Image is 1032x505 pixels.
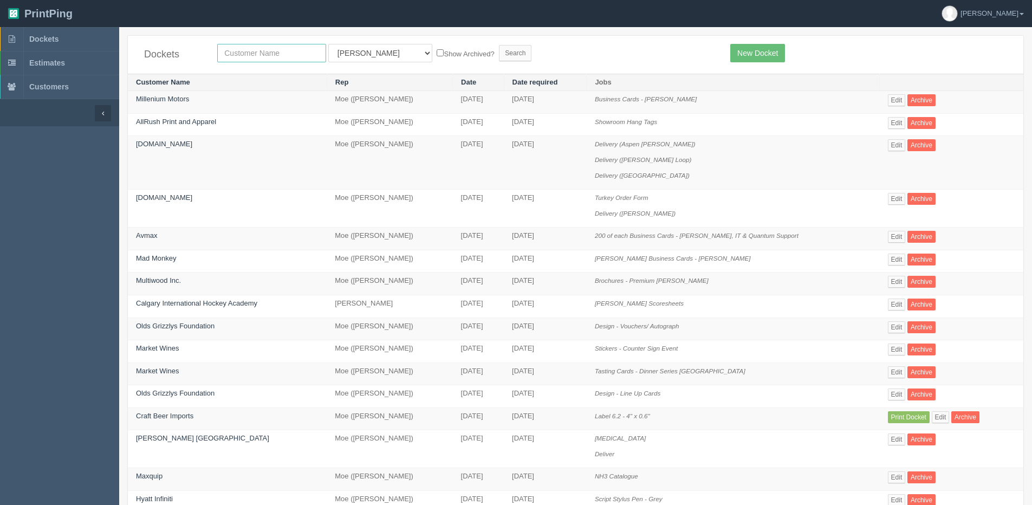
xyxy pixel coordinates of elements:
[907,276,936,288] a: Archive
[504,273,587,295] td: [DATE]
[136,231,158,239] a: Avmax
[136,118,216,126] a: AllRush Print and Apparel
[595,172,690,179] i: Delivery ([GEOGRAPHIC_DATA])
[453,273,504,295] td: [DATE]
[504,318,587,340] td: [DATE]
[136,276,181,284] a: Multiwood Inc.
[453,468,504,491] td: [DATE]
[888,389,906,400] a: Edit
[217,44,326,62] input: Customer Name
[327,385,452,408] td: Moe ([PERSON_NAME])
[327,136,452,190] td: Moe ([PERSON_NAME])
[888,344,906,355] a: Edit
[453,295,504,318] td: [DATE]
[453,190,504,228] td: [DATE]
[595,118,657,125] i: Showroom Hang Tags
[951,411,979,423] a: Archive
[587,74,880,91] th: Jobs
[327,273,452,295] td: Moe ([PERSON_NAME])
[595,322,679,329] i: Design - Vouchers/ Autograph
[136,78,190,86] a: Customer Name
[136,140,192,148] a: [DOMAIN_NAME]
[888,94,906,106] a: Edit
[327,250,452,273] td: Moe ([PERSON_NAME])
[327,91,452,114] td: Moe ([PERSON_NAME])
[907,433,936,445] a: Archive
[907,299,936,310] a: Archive
[327,318,452,340] td: Moe ([PERSON_NAME])
[888,193,906,205] a: Edit
[504,228,587,250] td: [DATE]
[327,295,452,318] td: [PERSON_NAME]
[907,471,936,483] a: Archive
[136,495,173,503] a: Hyatt Infiniti
[595,140,696,147] i: Delivery (Aspen [PERSON_NAME])
[136,95,189,103] a: Millenium Motors
[888,276,906,288] a: Edit
[595,367,745,374] i: Tasting Cards - Dinner Series [GEOGRAPHIC_DATA]
[907,117,936,129] a: Archive
[453,250,504,273] td: [DATE]
[595,95,697,102] i: Business Cards - [PERSON_NAME]
[888,231,906,243] a: Edit
[595,277,709,284] i: Brochures - Premium [PERSON_NAME]
[595,450,614,457] i: Deliver
[327,228,452,250] td: Moe ([PERSON_NAME])
[907,254,936,266] a: Archive
[136,472,163,480] a: Maxquip
[136,367,179,375] a: Market Wines
[327,340,452,363] td: Moe ([PERSON_NAME])
[907,94,936,106] a: Archive
[907,193,936,205] a: Archive
[942,6,957,21] img: avatar_default-7531ab5dedf162e01f1e0bb0964e6a185e93c5c22dfe317fb01d7f8cd2b1632c.jpg
[136,389,215,397] a: Olds Grizzlys Foundation
[453,430,504,468] td: [DATE]
[504,91,587,114] td: [DATE]
[327,362,452,385] td: Moe ([PERSON_NAME])
[453,407,504,430] td: [DATE]
[504,113,587,136] td: [DATE]
[136,299,257,307] a: Calgary International Hockey Academy
[888,321,906,333] a: Edit
[888,366,906,378] a: Edit
[29,82,69,91] span: Customers
[499,45,531,61] input: Search
[907,231,936,243] a: Archive
[504,136,587,190] td: [DATE]
[595,156,692,163] i: Delivery ([PERSON_NAME] Loop)
[335,78,349,86] a: Rep
[504,468,587,491] td: [DATE]
[136,344,179,352] a: Market Wines
[888,117,906,129] a: Edit
[136,254,176,262] a: Mad Monkey
[907,366,936,378] a: Archive
[595,435,646,442] i: [MEDICAL_DATA]
[595,390,660,397] i: Design - Line Up Cards
[888,411,930,423] a: Print Docket
[504,340,587,363] td: [DATE]
[327,430,452,468] td: Moe ([PERSON_NAME])
[453,228,504,250] td: [DATE]
[907,139,936,151] a: Archive
[437,47,494,60] label: Show Archived?
[595,345,678,352] i: Stickers - Counter Sign Event
[453,318,504,340] td: [DATE]
[144,49,201,60] h4: Dockets
[907,321,936,333] a: Archive
[437,49,444,56] input: Show Archived?
[453,362,504,385] td: [DATE]
[136,434,269,442] a: [PERSON_NAME] [GEOGRAPHIC_DATA]
[504,362,587,385] td: [DATE]
[136,322,215,330] a: Olds Grizzlys Foundation
[453,91,504,114] td: [DATE]
[504,190,587,228] td: [DATE]
[453,385,504,408] td: [DATE]
[504,295,587,318] td: [DATE]
[888,471,906,483] a: Edit
[888,433,906,445] a: Edit
[595,232,799,239] i: 200 of each Business Cards - [PERSON_NAME], IT & Quantum Support
[888,299,906,310] a: Edit
[504,430,587,468] td: [DATE]
[453,136,504,190] td: [DATE]
[595,194,648,201] i: Turkey Order Form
